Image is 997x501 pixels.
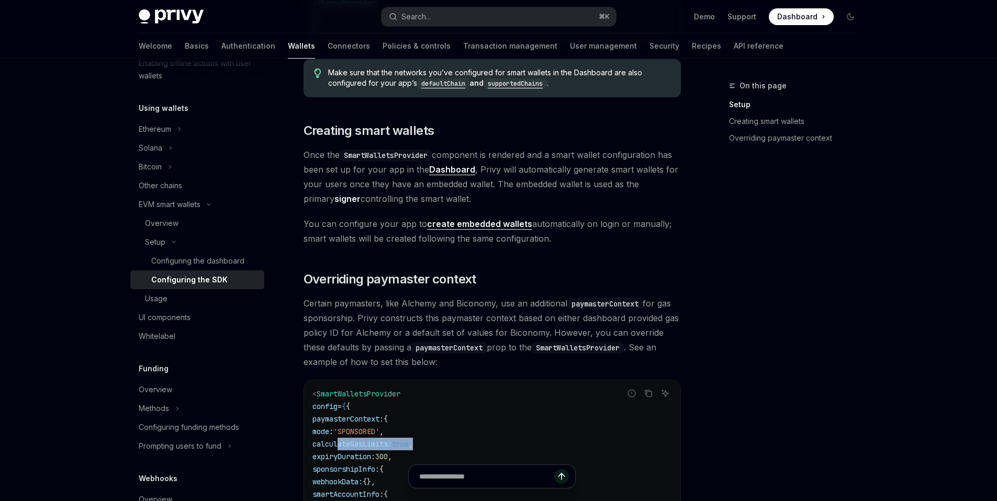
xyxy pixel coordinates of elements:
[328,33,370,59] a: Connectors
[314,69,321,78] svg: Tip
[333,427,379,436] span: 'SPONSORED'
[312,414,384,424] span: paymasterContext:
[427,219,532,230] a: create embedded wallets
[139,33,172,59] a: Welcome
[484,78,547,89] code: supportedChains
[139,179,182,192] div: Other chains
[346,402,350,411] span: {
[729,113,867,130] a: Creating smart wallets
[304,147,681,206] span: Once the component is rendered and a smart wallet configuration has been set up for your app in t...
[304,296,681,369] span: Certain paymasters, like Alchemy and Biconomy, use an additional for gas sponsorship. Privy const...
[139,198,200,211] div: EVM smart wallets
[334,193,361,204] strong: signer
[139,142,162,154] div: Solana
[139,311,191,324] div: UI components
[130,120,264,139] button: Toggle Ethereum section
[842,8,859,25] button: Toggle dark mode
[532,342,624,354] code: SmartWalletsProvider
[769,8,834,25] a: Dashboard
[379,427,384,436] span: ,
[417,78,469,89] code: defaultChain
[328,67,670,89] span: Make sure that the networks you’ve configured for smart wallets in the Dashboard are also configu...
[658,386,672,400] button: Ask AI
[130,380,264,399] a: Overview
[139,440,221,452] div: Prompting users to fund
[692,33,721,59] a: Recipes
[130,308,264,327] a: UI components
[554,469,569,484] button: Send message
[777,12,817,22] span: Dashboard
[139,421,239,434] div: Configuring funding methods
[312,439,392,449] span: calculateGasLimits:
[570,33,637,59] a: User management
[130,399,264,418] button: Toggle Methods section
[384,414,388,424] span: {
[139,123,171,135] div: Ethereum
[727,12,756,22] a: Support
[145,217,178,230] div: Overview
[388,452,392,461] span: ,
[130,233,264,252] button: Toggle Setup section
[463,33,557,59] a: Transaction management
[401,10,431,23] div: Search...
[139,330,175,343] div: Whitelabel
[649,33,679,59] a: Security
[130,157,264,176] button: Toggle Bitcoin section
[145,236,165,248] div: Setup
[139,472,177,485] h5: Webhooks
[304,122,434,139] span: Creating smart wallets
[625,386,638,400] button: Report incorrect code
[130,176,264,195] a: Other chains
[130,195,264,214] button: Toggle EVM smart wallets section
[130,270,264,289] a: Configuring the SDK
[419,465,554,488] input: Ask a question...
[312,402,338,411] span: config
[185,33,209,59] a: Basics
[411,342,487,354] code: paymasterContext
[304,271,476,288] span: Overriding paymaster context
[139,161,162,173] div: Bitcoin
[139,9,204,24] img: dark logo
[151,255,244,267] div: Configuring the dashboard
[139,402,169,415] div: Methods
[288,33,315,59] a: Wallets
[642,386,655,400] button: Copy the contents from the code block
[338,402,342,411] span: =
[221,33,275,59] a: Authentication
[304,217,681,246] span: You can configure your app to automatically on login or manually; smart wallets will be created f...
[312,389,317,398] span: <
[151,274,228,286] div: Configuring the SDK
[694,12,715,22] a: Demo
[392,439,409,449] span: true
[145,292,167,305] div: Usage
[317,389,400,398] span: SmartWalletsProvider
[130,139,264,157] button: Toggle Solana section
[383,33,451,59] a: Policies & controls
[130,418,264,437] a: Configuring funding methods
[130,214,264,233] a: Overview
[734,33,783,59] a: API reference
[740,79,787,92] span: On this page
[139,362,169,375] h5: Funding
[130,327,264,346] a: Whitelabel
[382,7,616,26] button: Open search
[429,164,475,175] a: Dashboard
[342,402,346,411] span: {
[312,452,375,461] span: expiryDuration:
[312,427,333,436] span: mode:
[340,150,432,161] code: SmartWalletsProvider
[130,289,264,308] a: Usage
[409,439,413,449] span: ,
[599,13,610,21] span: ⌘ K
[729,96,867,113] a: Setup
[729,130,867,146] a: Overriding paymaster context
[567,298,643,310] code: paymasterContext
[130,437,264,456] button: Toggle Prompting users to fund section
[417,78,547,87] a: defaultChainandsupportedChains
[139,383,172,396] div: Overview
[375,452,388,461] span: 300
[139,102,188,115] h5: Using wallets
[130,252,264,270] a: Configuring the dashboard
